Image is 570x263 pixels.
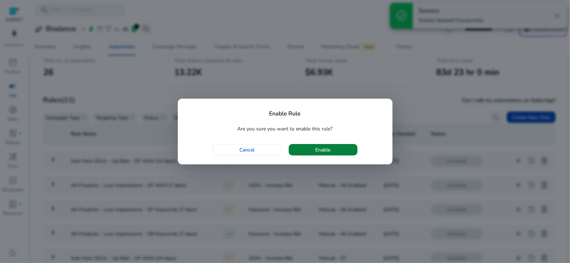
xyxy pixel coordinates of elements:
[213,144,282,155] button: Cancel
[187,125,384,133] p: Are you sure you want to enable this rule?
[289,144,357,155] button: Enable
[240,146,255,154] span: Cancel
[316,146,331,154] span: Enable
[269,110,301,117] h4: Enable Rule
